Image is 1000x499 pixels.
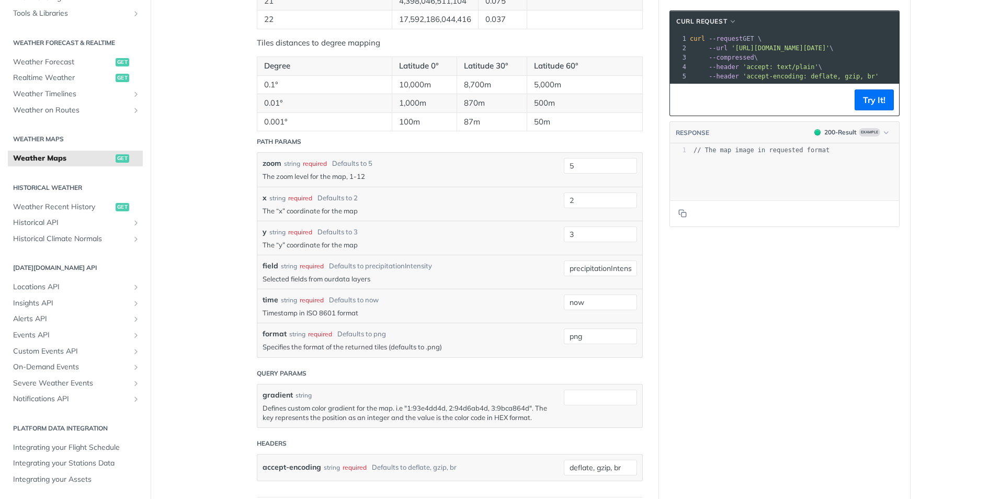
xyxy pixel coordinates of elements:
span: Alerts API [13,314,129,324]
button: Show subpages for On-Demand Events [132,363,140,371]
button: Show subpages for Locations API [132,283,140,291]
div: Defaults to 3 [317,227,358,237]
td: 100m [392,112,457,131]
span: --url [709,44,728,52]
th: Latitude 30° [457,57,527,76]
a: Weather TimelinesShow subpages for Weather Timelines [8,86,143,102]
a: data layers [335,275,370,283]
span: Historical API [13,218,129,228]
span: cURL Request [676,17,727,26]
span: Weather on Routes [13,105,129,116]
div: required [300,262,324,271]
span: // The map image in requested format [694,146,829,154]
span: Locations API [13,282,129,292]
div: Defaults to deflate, gzip, br [372,460,457,475]
a: Historical APIShow subpages for Historical API [8,215,143,231]
button: Show subpages for Weather on Routes [132,106,140,115]
div: 4 [670,62,688,72]
a: Custom Events APIShow subpages for Custom Events API [8,344,143,359]
p: 0.037 [485,14,520,26]
span: Tools & Libraries [13,8,129,19]
a: Locations APIShow subpages for Locations API [8,279,143,295]
span: Weather Forecast [13,57,113,67]
span: Realtime Weather [13,73,113,83]
a: Weather Recent Historyget [8,199,143,215]
span: --header [709,63,739,71]
span: \ [690,44,834,52]
span: 'accept: text/plain' [743,63,819,71]
label: time [263,294,278,305]
div: 200 - Result [824,128,857,137]
div: required [343,460,367,475]
label: zoom [263,158,281,169]
p: Timestamp in ISO 8601 format [263,308,559,317]
span: '[URL][DOMAIN_NAME][DATE]' [731,44,829,52]
label: gradient [263,390,293,401]
button: Copy to clipboard [675,92,690,108]
div: Query Params [257,369,306,378]
div: string [289,330,305,339]
div: 5 [670,72,688,81]
div: Defaults to 5 [332,158,372,169]
label: x [263,192,267,203]
div: Defaults to now [329,295,379,305]
button: RESPONSE [675,128,710,138]
span: Weather Maps [13,153,113,164]
th: Degree [257,57,392,76]
div: Headers [257,439,287,448]
p: The “x” coordinate for the map [263,206,559,216]
a: Severe Weather EventsShow subpages for Severe Weather Events [8,376,143,391]
span: 'accept-encoding: deflate, gzip, br' [743,73,879,80]
p: The “y” coordinate for the map [263,240,559,249]
h2: [DATE][DOMAIN_NAME] API [8,263,143,273]
td: 8,700m [457,75,527,94]
span: GET \ [690,35,762,42]
a: Weather Mapsget [8,151,143,166]
button: Show subpages for Insights API [132,299,140,308]
button: Try It! [855,89,894,110]
div: Defaults to precipitationIntensity [329,261,432,271]
h2: Weather Forecast & realtime [8,38,143,48]
td: 870m [457,94,527,113]
div: 2 [670,43,688,53]
p: Tiles distances to degree mapping [257,37,643,49]
span: Integrating your Flight Schedule [13,443,140,453]
h2: Weather Maps [8,134,143,144]
span: 200 [814,129,821,135]
span: Integrating your Assets [13,474,140,485]
button: Show subpages for Historical API [132,219,140,227]
a: Alerts APIShow subpages for Alerts API [8,311,143,327]
div: required [308,330,332,339]
p: 22 [264,14,385,26]
button: Show subpages for Custom Events API [132,347,140,356]
td: 1,000m [392,94,457,113]
div: 1 [670,34,688,43]
a: Insights APIShow subpages for Insights API [8,296,143,311]
span: On-Demand Events [13,362,129,372]
span: --header [709,73,739,80]
label: accept-encoding [263,460,321,475]
td: 87m [457,112,527,131]
label: field [263,260,278,271]
div: required [288,194,312,203]
span: get [116,203,129,211]
th: Latitude 0° [392,57,457,76]
div: required [303,159,327,168]
div: Path Params [257,137,301,146]
span: Custom Events API [13,346,129,357]
span: Events API [13,330,129,341]
a: Tools & LibrariesShow subpages for Tools & Libraries [8,6,143,21]
button: cURL Request [673,16,741,27]
p: Defines custom color gradient for the map. i.e "1:93e4dd4d, 2:94d6ab4d, 3:9bca864d". The key repr... [263,403,559,422]
span: --request [709,35,743,42]
p: Specifies the format of the returned tiles (defaults to .png) [263,342,559,351]
span: Example [859,128,880,137]
button: Show subpages for Events API [132,331,140,339]
td: 0.001° [257,112,392,131]
button: Show subpages for Alerts API [132,315,140,323]
a: Weather Forecastget [8,54,143,70]
div: required [300,296,324,305]
div: string [281,262,297,271]
th: Latitude 60° [527,57,642,76]
a: Integrating your Flight Schedule [8,440,143,456]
